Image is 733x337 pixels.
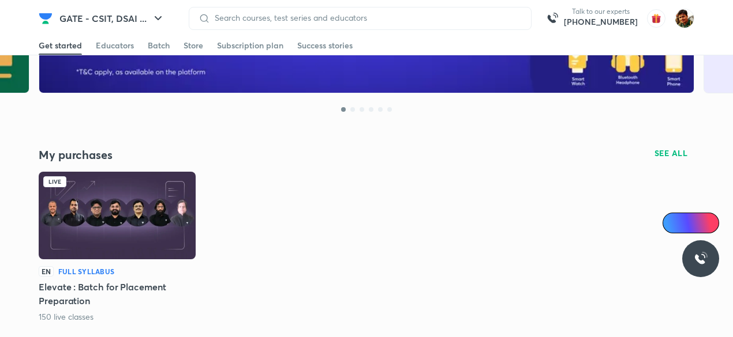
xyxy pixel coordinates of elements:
[39,172,196,259] img: Batch Thumbnail
[43,176,66,187] div: Live
[217,40,283,51] div: Subscription plan
[675,9,694,28] img: SUVRO
[148,40,170,51] div: Batch
[655,149,688,157] span: SEE ALL
[647,9,665,28] img: avatar
[39,12,53,25] img: Company Logo
[39,280,196,308] h5: Elevate : Batch for Placement Preparation
[96,36,134,55] a: Educators
[148,36,170,55] a: Batch
[184,40,203,51] div: Store
[564,16,638,28] a: [PHONE_NUMBER]
[217,36,283,55] a: Subscription plan
[694,252,708,266] img: ttu
[39,311,94,323] p: 150 live classes
[184,36,203,55] a: Store
[96,40,134,51] div: Educators
[297,40,353,51] div: Success stories
[58,266,114,277] h6: Full Syllabus
[53,7,172,30] button: GATE - CSIT, DSAI ...
[39,36,82,55] a: Get started
[39,147,366,162] h4: My purchases
[663,213,719,233] a: Ai Doubts
[564,7,638,16] p: Talk to our experts
[541,7,564,30] img: call-us
[210,13,522,22] input: Search courses, test series and educators
[648,144,695,162] button: SEE ALL
[297,36,353,55] a: Success stories
[39,40,82,51] div: Get started
[670,218,679,228] img: Icon
[39,266,54,277] p: EN
[682,218,712,228] span: Ai Doubts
